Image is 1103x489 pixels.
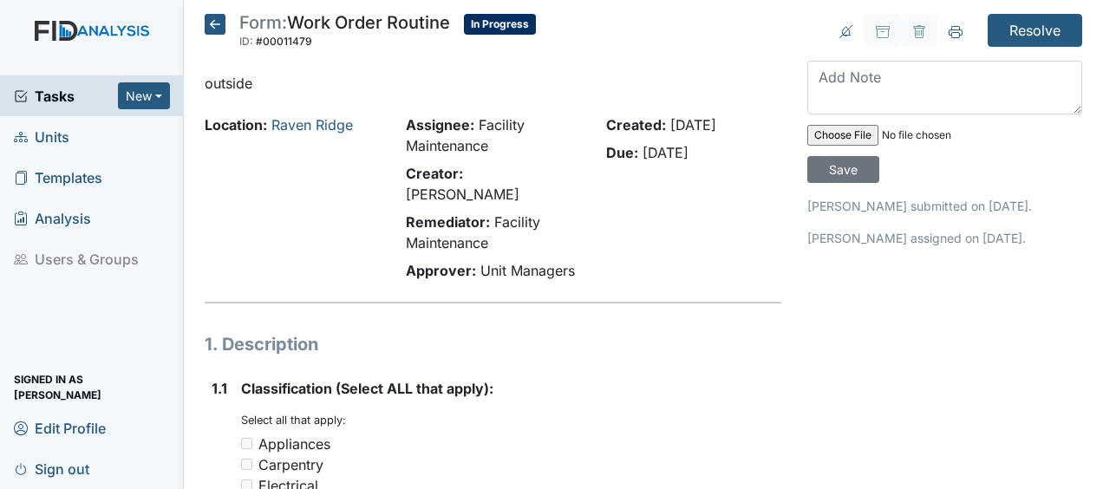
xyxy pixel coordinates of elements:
strong: Creator: [406,165,463,182]
div: Carpentry [258,454,323,475]
strong: Due: [606,144,638,161]
h1: 1. Description [205,331,781,357]
span: Templates [14,164,102,191]
button: New [118,82,170,109]
small: Select all that apply: [241,414,346,427]
div: Appliances [258,434,330,454]
span: Units [14,123,69,150]
input: Resolve [988,14,1082,47]
input: Save [807,156,879,183]
input: Carpentry [241,459,252,470]
input: Appliances [241,438,252,449]
span: Sign out [14,455,89,482]
div: Work Order Routine [239,14,450,52]
strong: Location: [205,116,267,134]
span: Unit Managers [480,262,575,279]
label: 1.1 [212,378,227,399]
p: [PERSON_NAME] submitted on [DATE]. [807,197,1082,215]
span: [DATE] [670,116,716,134]
span: Edit Profile [14,414,106,441]
span: ID: [239,35,253,48]
strong: Created: [606,116,666,134]
strong: Assignee: [406,116,474,134]
p: outside [205,73,781,94]
strong: Remediator: [406,213,490,231]
a: Tasks [14,86,118,107]
span: [PERSON_NAME] [406,186,519,203]
a: Raven Ridge [271,116,353,134]
span: #00011479 [256,35,312,48]
span: Signed in as [PERSON_NAME] [14,374,170,401]
span: Classification (Select ALL that apply): [241,380,493,397]
strong: Approver: [406,262,476,279]
p: [PERSON_NAME] assigned on [DATE]. [807,229,1082,247]
span: Analysis [14,205,91,231]
span: [DATE] [643,144,689,161]
span: Form: [239,12,287,33]
span: In Progress [464,14,536,35]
